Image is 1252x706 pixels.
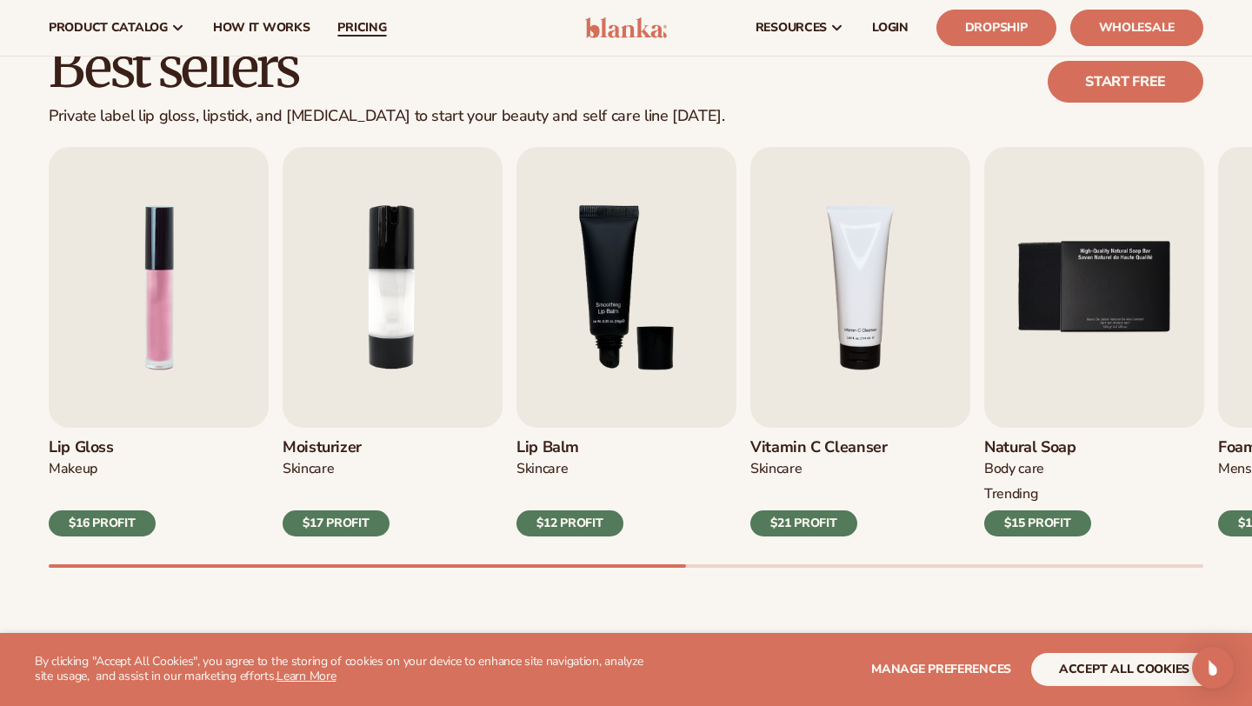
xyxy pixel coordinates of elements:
div: $12 PROFIT [516,510,623,536]
div: TRENDING [984,485,1091,503]
p: By clicking "Accept All Cookies", you agree to the storing of cookies on your device to enhance s... [35,655,654,684]
h3: Moisturizer [283,438,390,457]
a: 1 / 9 [49,147,269,536]
span: Manage preferences [871,661,1011,677]
div: Skincare [750,460,888,478]
a: 4 / 9 [750,147,970,536]
span: LOGIN [872,21,909,35]
h3: Natural Soap [984,438,1091,457]
div: $17 PROFIT [283,510,390,536]
h3: Lip Gloss [49,438,156,457]
a: 5 / 9 [984,147,1204,536]
a: Wholesale [1070,10,1203,46]
span: product catalog [49,21,168,35]
img: logo [585,17,668,38]
div: Private label lip gloss, lipstick, and [MEDICAL_DATA] to start your beauty and self care line [DA... [49,107,725,126]
button: Manage preferences [871,653,1011,686]
span: How It Works [213,21,310,35]
span: resources [756,21,827,35]
button: accept all cookies [1031,653,1217,686]
h3: Vitamin C Cleanser [750,438,888,457]
span: pricing [337,21,386,35]
div: $15 PROFIT [984,510,1091,536]
h2: Best sellers [49,38,725,97]
div: $21 PROFIT [750,510,857,536]
a: 3 / 9 [516,147,736,536]
a: 2 / 9 [283,147,503,536]
div: $16 PROFIT [49,510,156,536]
h3: Lip Balm [516,438,623,457]
div: Open Intercom Messenger [1192,647,1234,689]
div: SKINCARE [516,460,623,478]
a: Start free [1048,61,1203,103]
a: Dropship [936,10,1056,46]
a: Learn More [276,668,336,684]
div: SKINCARE [283,460,390,478]
div: MAKEUP [49,460,156,478]
div: BODY Care [984,460,1091,478]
